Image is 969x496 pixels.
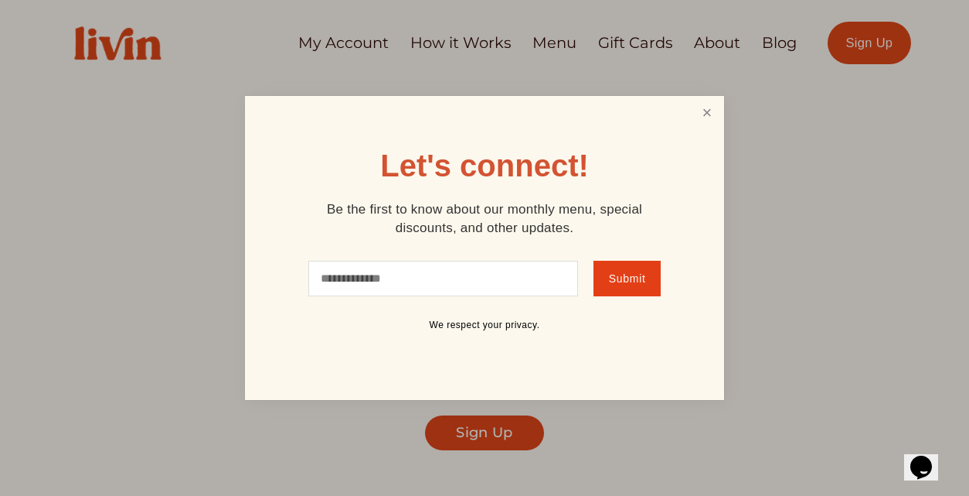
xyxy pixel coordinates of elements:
[692,98,722,127] a: Close
[609,272,646,285] span: Submit
[593,261,661,296] button: Submit
[380,150,589,181] h1: Let's connect!
[299,320,670,332] p: We respect your privacy.
[299,200,670,238] p: Be the first to know about our monthly menu, special discounts, and other updates.
[904,434,954,481] iframe: chat widget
